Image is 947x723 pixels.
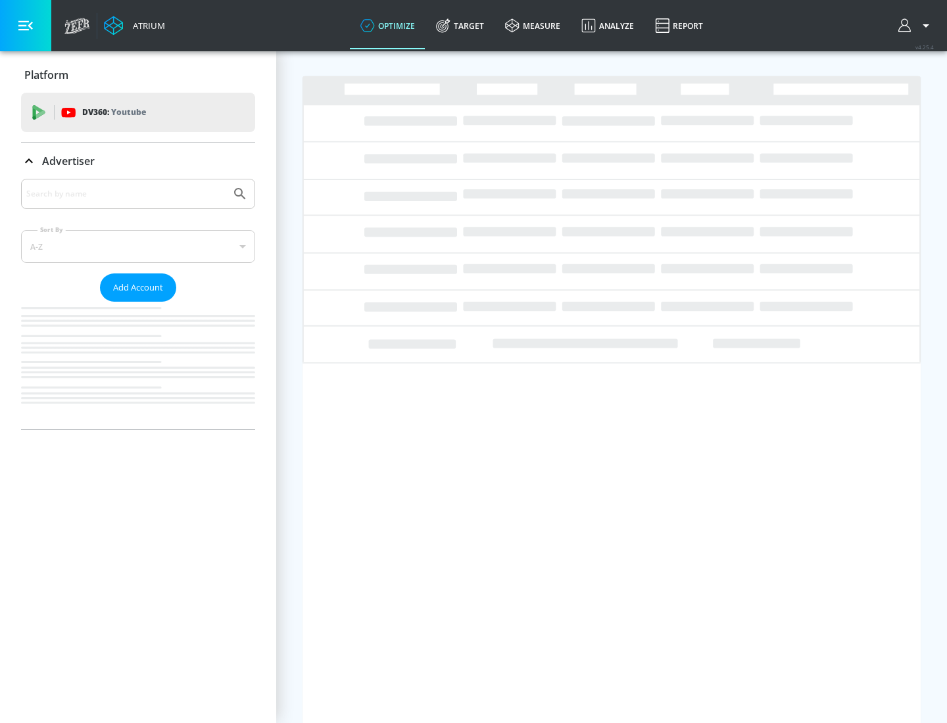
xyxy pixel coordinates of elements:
a: measure [495,2,571,49]
div: Platform [21,57,255,93]
p: DV360: [82,105,146,120]
input: Search by name [26,185,226,202]
nav: list of Advertiser [21,302,255,429]
div: DV360: Youtube [21,93,255,132]
span: v 4.25.4 [915,43,934,51]
div: Atrium [128,20,165,32]
p: Advertiser [42,154,95,168]
button: Add Account [100,273,176,302]
div: Advertiser [21,143,255,179]
p: Youtube [111,105,146,119]
label: Sort By [37,225,66,234]
span: Add Account [113,280,163,295]
p: Platform [24,68,68,82]
a: Analyze [571,2,644,49]
a: optimize [350,2,425,49]
a: Target [425,2,495,49]
div: A-Z [21,230,255,263]
div: Advertiser [21,179,255,429]
a: Atrium [104,16,165,35]
a: Report [644,2,714,49]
